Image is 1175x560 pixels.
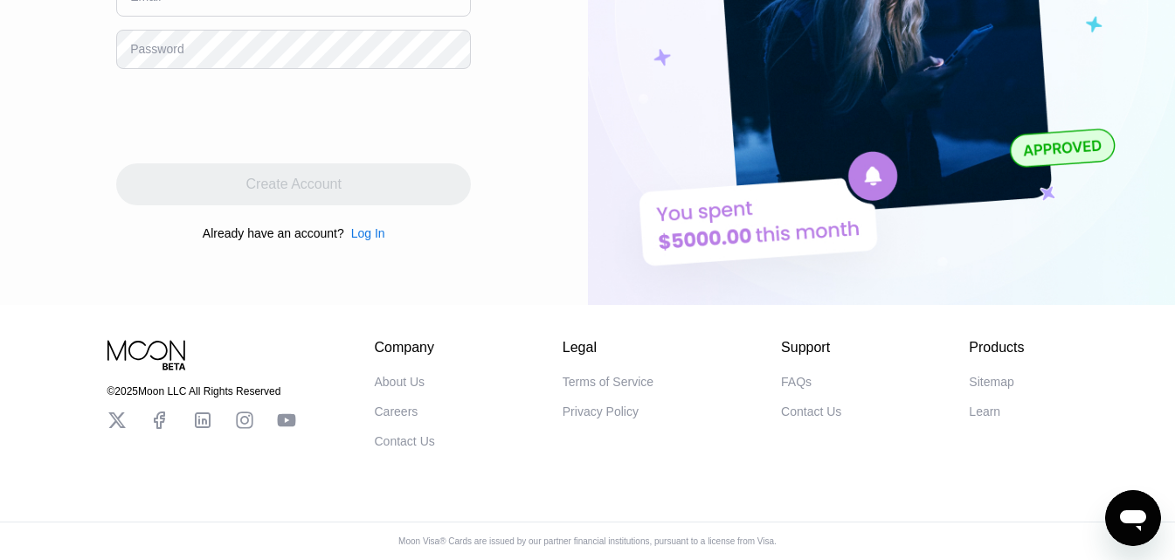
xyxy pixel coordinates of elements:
div: About Us [375,375,425,389]
div: Log In [344,226,385,240]
div: FAQs [781,375,812,389]
div: Contact Us [375,434,435,448]
div: Sitemap [969,375,1013,389]
iframe: Button to launch messaging window [1105,490,1161,546]
div: Careers [375,404,418,418]
div: Moon Visa® Cards are issued by our partner financial institutions, pursuant to a license from Visa. [384,536,791,546]
div: Contact Us [781,404,841,418]
div: Log In [351,226,385,240]
div: Legal [563,340,653,356]
div: Learn [969,404,1000,418]
div: Company [375,340,435,356]
div: Terms of Service [563,375,653,389]
div: Products [969,340,1024,356]
div: Privacy Policy [563,404,639,418]
div: Support [781,340,841,356]
div: Password [130,42,183,56]
iframe: reCAPTCHA [116,82,382,150]
div: © 2025 Moon LLC All Rights Reserved [107,385,296,398]
div: Already have an account? [203,226,344,240]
